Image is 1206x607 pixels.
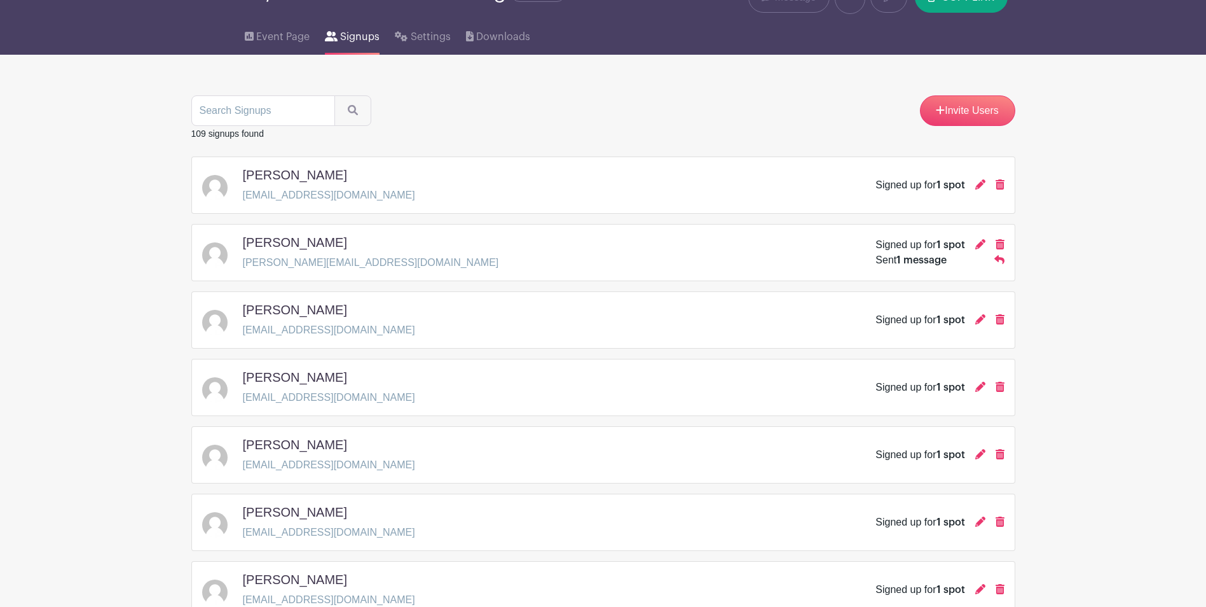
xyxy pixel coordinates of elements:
[243,572,347,587] h5: [PERSON_NAME]
[896,255,947,265] span: 1 message
[243,525,415,540] p: [EMAIL_ADDRESS][DOMAIN_NAME]
[202,242,228,268] img: default-ce2991bfa6775e67f084385cd625a349d9dcbb7a52a09fb2fda1e96e2d18dcdb.png
[325,14,380,55] a: Signups
[243,255,499,270] p: [PERSON_NAME][EMAIL_ADDRESS][DOMAIN_NAME]
[243,370,347,385] h5: [PERSON_NAME]
[936,450,965,460] span: 1 spot
[936,517,965,527] span: 1 spot
[202,175,228,200] img: default-ce2991bfa6775e67f084385cd625a349d9dcbb7a52a09fb2fda1e96e2d18dcdb.png
[411,29,451,45] span: Settings
[202,310,228,335] img: default-ce2991bfa6775e67f084385cd625a349d9dcbb7a52a09fb2fda1e96e2d18dcdb.png
[243,167,347,183] h5: [PERSON_NAME]
[875,253,947,268] div: Sent
[243,323,415,338] p: [EMAIL_ADDRESS][DOMAIN_NAME]
[202,512,228,538] img: default-ce2991bfa6775e67f084385cd625a349d9dcbb7a52a09fb2fda1e96e2d18dcdb.png
[256,29,310,45] span: Event Page
[875,582,964,597] div: Signed up for
[875,515,964,530] div: Signed up for
[243,505,347,520] h5: [PERSON_NAME]
[875,178,964,193] div: Signed up for
[936,315,965,325] span: 1 spot
[875,312,964,328] div: Signed up for
[243,457,415,473] p: [EMAIL_ADDRESS][DOMAIN_NAME]
[936,382,965,393] span: 1 spot
[340,29,380,45] span: Signups
[202,580,228,605] img: default-ce2991bfa6775e67f084385cd625a349d9dcbb7a52a09fb2fda1e96e2d18dcdb.png
[466,14,530,55] a: Downloads
[243,302,347,317] h5: [PERSON_NAME]
[875,380,964,395] div: Signed up for
[243,235,347,250] h5: [PERSON_NAME]
[191,129,264,139] small: 109 signups found
[936,180,965,190] span: 1 spot
[243,188,415,203] p: [EMAIL_ADDRESS][DOMAIN_NAME]
[476,29,530,45] span: Downloads
[243,390,415,405] p: [EMAIL_ADDRESS][DOMAIN_NAME]
[395,14,450,55] a: Settings
[936,240,965,250] span: 1 spot
[191,95,335,126] input: Search Signups
[875,447,964,463] div: Signed up for
[202,445,228,470] img: default-ce2991bfa6775e67f084385cd625a349d9dcbb7a52a09fb2fda1e96e2d18dcdb.png
[875,237,964,253] div: Signed up for
[202,377,228,403] img: default-ce2991bfa6775e67f084385cd625a349d9dcbb7a52a09fb2fda1e96e2d18dcdb.png
[936,585,965,595] span: 1 spot
[243,437,347,452] h5: [PERSON_NAME]
[245,14,310,55] a: Event Page
[920,95,1015,126] a: Invite Users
